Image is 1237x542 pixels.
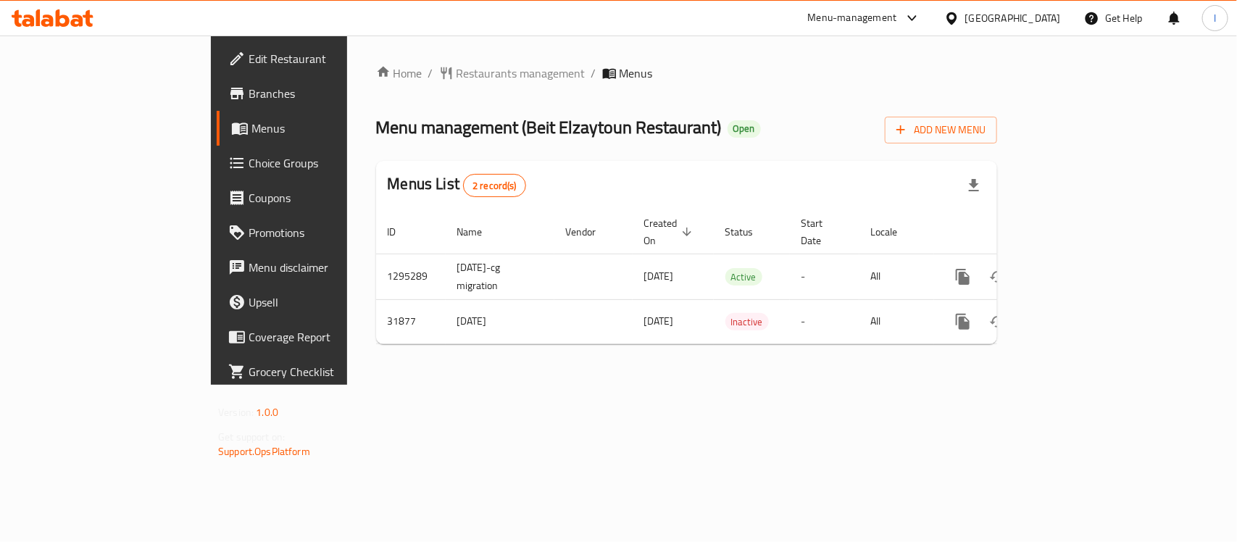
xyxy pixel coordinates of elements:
[249,189,406,207] span: Coupons
[249,224,406,241] span: Promotions
[217,285,417,320] a: Upsell
[980,259,1015,294] button: Change Status
[217,354,417,389] a: Grocery Checklist
[946,304,980,339] button: more
[644,312,674,330] span: [DATE]
[376,210,1096,344] table: enhanced table
[566,223,615,241] span: Vendor
[218,442,310,461] a: Support.OpsPlatform
[725,223,772,241] span: Status
[980,304,1015,339] button: Change Status
[388,173,526,197] h2: Menus List
[644,214,696,249] span: Created On
[859,299,934,343] td: All
[885,117,997,143] button: Add New Menu
[217,41,417,76] a: Edit Restaurant
[249,154,406,172] span: Choice Groups
[591,64,596,82] li: /
[376,64,997,82] nav: breadcrumb
[464,179,525,193] span: 2 record(s)
[439,64,586,82] a: Restaurants management
[728,120,761,138] div: Open
[790,299,859,343] td: -
[217,76,417,111] a: Branches
[218,428,285,446] span: Get support on:
[859,254,934,299] td: All
[463,174,526,197] div: Total records count
[808,9,897,27] div: Menu-management
[725,314,769,330] span: Inactive
[249,363,406,380] span: Grocery Checklist
[457,223,501,241] span: Name
[725,269,762,285] span: Active
[249,50,406,67] span: Edit Restaurant
[446,299,554,343] td: [DATE]
[644,267,674,285] span: [DATE]
[790,254,859,299] td: -
[376,111,722,143] span: Menu management ( Beit Elzaytoun Restaurant )
[249,293,406,311] span: Upsell
[801,214,842,249] span: Start Date
[871,223,917,241] span: Locale
[249,259,406,276] span: Menu disclaimer
[725,268,762,285] div: Active
[457,64,586,82] span: Restaurants management
[620,64,653,82] span: Menus
[249,328,406,346] span: Coverage Report
[217,146,417,180] a: Choice Groups
[728,122,761,135] span: Open
[251,120,406,137] span: Menus
[896,121,986,139] span: Add New Menu
[957,168,991,203] div: Export file
[965,10,1061,26] div: [GEOGRAPHIC_DATA]
[217,320,417,354] a: Coverage Report
[725,313,769,330] div: Inactive
[249,85,406,102] span: Branches
[217,180,417,215] a: Coupons
[1214,10,1216,26] span: l
[934,210,1096,254] th: Actions
[428,64,433,82] li: /
[218,403,254,422] span: Version:
[256,403,278,422] span: 1.0.0
[217,111,417,146] a: Menus
[388,223,415,241] span: ID
[217,215,417,250] a: Promotions
[217,250,417,285] a: Menu disclaimer
[446,254,554,299] td: [DATE]-cg migration
[946,259,980,294] button: more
